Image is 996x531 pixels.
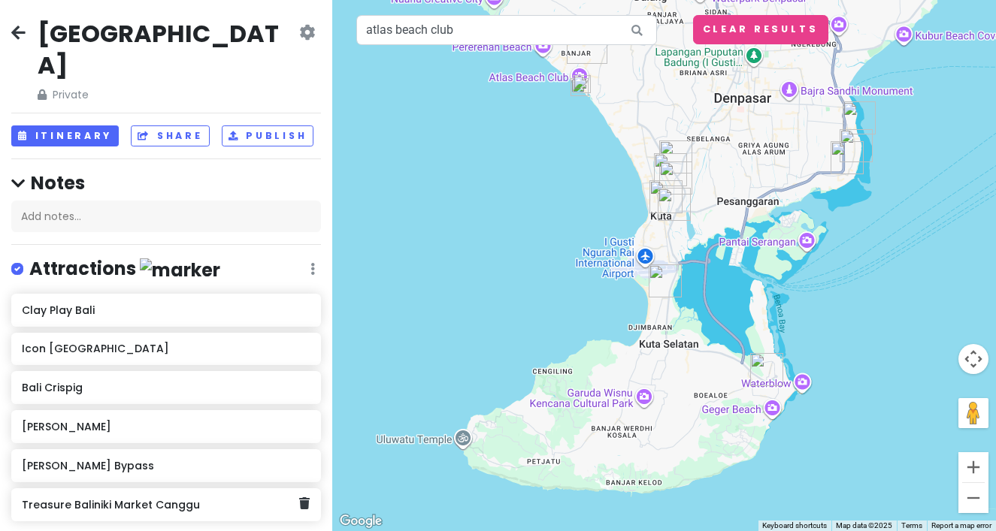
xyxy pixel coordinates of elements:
[336,511,386,531] a: Open this area in Google Maps (opens a new window)
[654,153,687,186] div: Nasi Pedas Ibu Andika
[836,521,892,529] span: Map data ©2025
[22,381,310,394] h6: Bali Crispig
[958,452,988,482] button: Zoom in
[567,23,607,64] div: Treasure Baliniki Market Canggu
[659,161,692,195] div: Pia Eiji Raya Kuta
[750,353,783,386] div: Warung Babi Guling Sari Dewi Bp. Dobil
[11,201,321,232] div: Add notes...
[649,180,683,213] div: Nasi Pedas Ibu Hanif
[840,129,873,162] div: Andaz Bali, by Hyatt
[958,398,988,428] button: Drag Pegman onto the map to open Street View
[336,511,386,531] img: Google
[693,15,828,44] button: Clear Results
[901,521,922,529] a: Terms (opens in new tab)
[131,125,209,147] button: Share
[11,171,321,195] h4: Notes
[762,520,827,531] button: Keyboard shortcuts
[38,18,296,80] h2: [GEOGRAPHIC_DATA]
[38,86,296,103] span: Private
[22,459,310,472] h6: [PERSON_NAME] Bypass
[140,258,220,282] img: marker
[22,342,310,355] h6: Icon [GEOGRAPHIC_DATA]
[11,125,119,147] button: Itinerary
[659,140,692,173] div: Bali Crispig
[299,494,310,514] a: Delete place
[29,257,220,282] h4: Attractions
[649,264,682,297] div: Rumah Makan Babi Guling Karya Rebo
[958,344,988,374] button: Map camera controls
[931,521,991,529] a: Report a map error
[22,303,310,317] h6: Clay Play Bali
[222,125,314,147] button: Publish
[658,188,691,221] div: Pia Eiji Bypass
[22,498,299,511] h6: Treasure Baliniki Market Canggu
[843,101,876,134] div: Icon Mall Beach
[831,141,864,174] div: Clay Play Bali
[22,420,310,433] h6: [PERSON_NAME]
[356,15,657,45] input: Search a place
[958,483,988,513] button: Zoom out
